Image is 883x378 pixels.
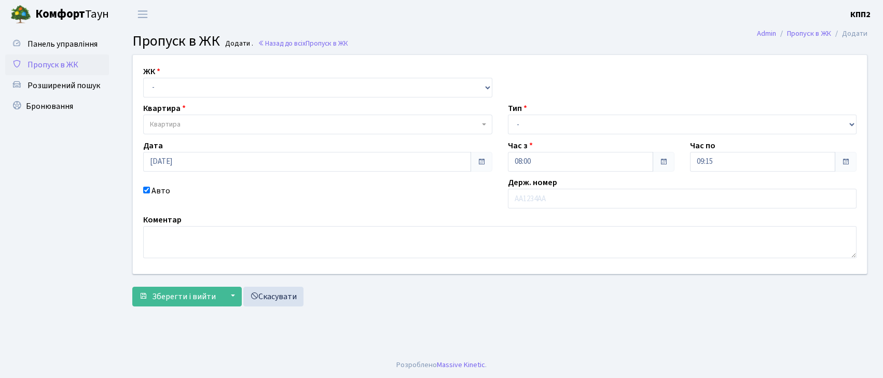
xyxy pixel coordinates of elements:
span: Пропуск в ЖК [27,59,78,71]
a: Пропуск в ЖК [5,54,109,75]
li: Додати [831,28,867,39]
span: Зберегти і вийти [152,291,216,302]
label: Тип [508,102,527,115]
a: Бронювання [5,96,109,117]
span: Таун [35,6,109,23]
label: Час з [508,139,533,152]
button: Зберегти і вийти [132,287,223,306]
span: Панель управління [27,38,98,50]
a: Massive Kinetic [437,359,485,370]
a: Скасувати [243,287,303,306]
label: Авто [151,185,170,197]
label: Квартира [143,102,186,115]
label: ЖК [143,65,160,78]
span: Розширений пошук [27,80,100,91]
b: Комфорт [35,6,85,22]
b: КПП2 [850,9,871,20]
span: Квартира [150,119,181,130]
span: Пропуск в ЖК [132,31,220,51]
a: Панель управління [5,34,109,54]
button: Переключити навігацію [130,6,156,23]
nav: breadcrumb [741,23,883,45]
div: Розроблено . [396,359,487,371]
a: Розширений пошук [5,75,109,96]
a: Admin [757,28,776,39]
label: Дата [143,139,163,152]
img: logo.png [10,4,31,25]
span: Пропуск в ЖК [306,38,348,48]
label: Час по [690,139,715,152]
input: АА1234АА [508,189,857,208]
a: Назад до всіхПропуск в ЖК [258,38,348,48]
label: Коментар [143,214,182,226]
span: Бронювання [26,101,73,112]
a: Пропуск в ЖК [787,28,831,39]
small: Додати . [223,39,253,48]
label: Держ. номер [508,176,557,189]
a: КПП2 [850,8,871,21]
